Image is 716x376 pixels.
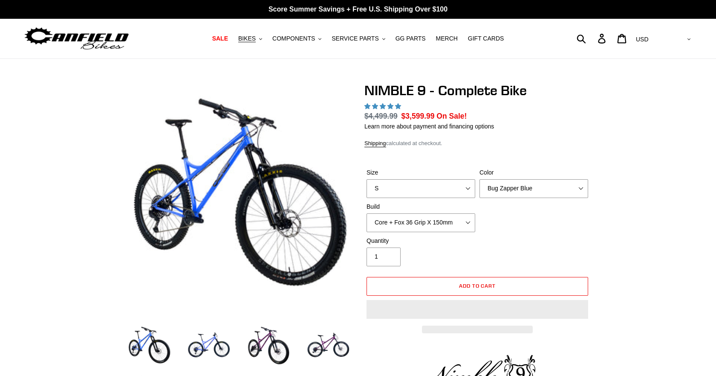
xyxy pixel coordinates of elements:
span: GG PARTS [396,35,426,42]
span: SERVICE PARTS [332,35,378,42]
label: Quantity [367,236,475,245]
button: Add to cart [367,277,588,296]
span: SALE [212,35,228,42]
button: SERVICE PARTS [327,33,389,44]
div: calculated at checkout. [364,139,590,148]
a: GG PARTS [391,33,430,44]
label: Build [367,202,475,211]
label: Color [479,168,588,177]
button: BIKES [234,33,266,44]
span: 4.89 stars [364,103,403,110]
img: Load image into Gallery viewer, NIMBLE 9 - Complete Bike [185,322,232,369]
img: Load image into Gallery viewer, NIMBLE 9 - Complete Bike [126,322,173,369]
img: NIMBLE 9 - Complete Bike [127,84,350,307]
span: COMPONENTS [272,35,315,42]
input: Search [581,29,603,48]
span: GIFT CARDS [468,35,504,42]
span: MERCH [436,35,458,42]
a: GIFT CARDS [464,33,508,44]
h1: NIMBLE 9 - Complete Bike [364,82,590,99]
a: MERCH [432,33,462,44]
s: $4,499.99 [364,112,398,120]
img: Canfield Bikes [23,25,130,52]
img: Load image into Gallery viewer, NIMBLE 9 - Complete Bike [245,322,292,369]
button: COMPONENTS [268,33,326,44]
img: Load image into Gallery viewer, NIMBLE 9 - Complete Bike [305,322,352,369]
span: $3,599.99 [401,112,435,120]
a: Shipping [364,140,386,147]
span: On Sale! [436,111,467,122]
a: Learn more about payment and financing options [364,123,494,130]
label: Size [367,168,475,177]
a: SALE [208,33,232,44]
span: BIKES [238,35,256,42]
span: Add to cart [459,283,496,289]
